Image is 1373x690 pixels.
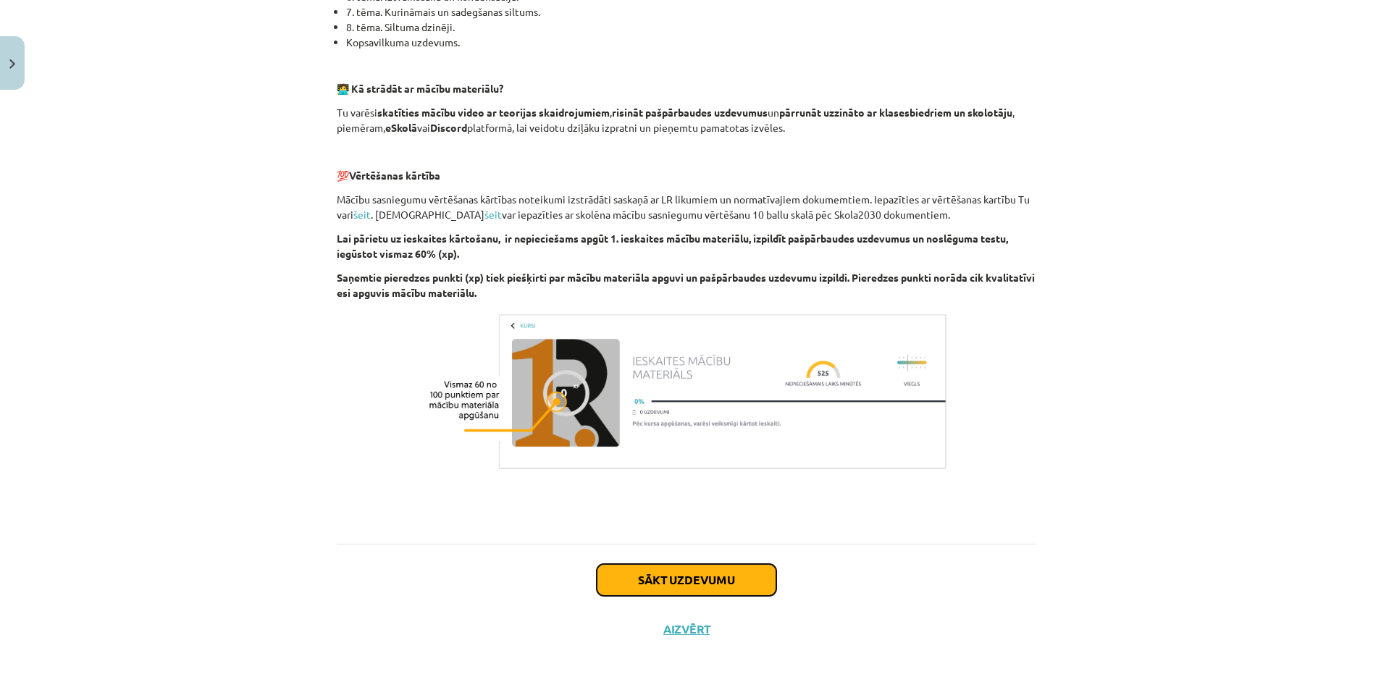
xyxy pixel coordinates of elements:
[430,121,467,134] strong: Discord
[346,35,1036,50] li: Kopsavilkuma uzdevums.
[346,20,1036,35] li: 8. tēma. Siltuma dzinēji.
[337,192,1036,222] p: Mācību sasniegumu vērtēšanas kārtības noteikumi izstrādāti saskaņā ar LR likumiem un normatīvajie...
[612,106,768,119] strong: risināt pašpārbaudes uzdevumus
[377,106,610,119] strong: skatīties mācību video ar teorijas skaidrojumiem
[779,106,1012,119] strong: pārrunāt uzzināto ar klasesbiedriem un skolotāju
[484,208,502,221] a: šeit
[337,105,1036,135] p: Tu varēsi , un , piemēram, vai platformā, lai veidotu dziļāku izpratni un pieņemtu pamatotas izvē...
[337,168,1036,183] p: 💯
[385,121,417,134] strong: eSkolā
[597,564,776,596] button: Sākt uzdevumu
[337,82,503,95] strong: 🧑‍💻 Kā strādāt ar mācību materiālu?
[9,59,15,69] img: icon-close-lesson-0947bae3869378f0d4975bcd49f059093ad1ed9edebbc8119c70593378902aed.svg
[353,208,371,221] a: šeit
[337,232,1008,260] b: Lai pārietu uz ieskaites kārtošanu, ir nepieciešams apgūt 1. ieskaites mācību materiālu, izpildīt...
[337,271,1035,299] b: Saņemtie pieredzes punkti (xp) tiek piešķirti par mācību materiāla apguvi un pašpārbaudes uzdevum...
[659,622,714,636] button: Aizvērt
[346,4,1036,20] li: 7. tēma. Kurināmais un sadegšanas siltums.
[349,169,440,182] b: Vērtēšanas kārtība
